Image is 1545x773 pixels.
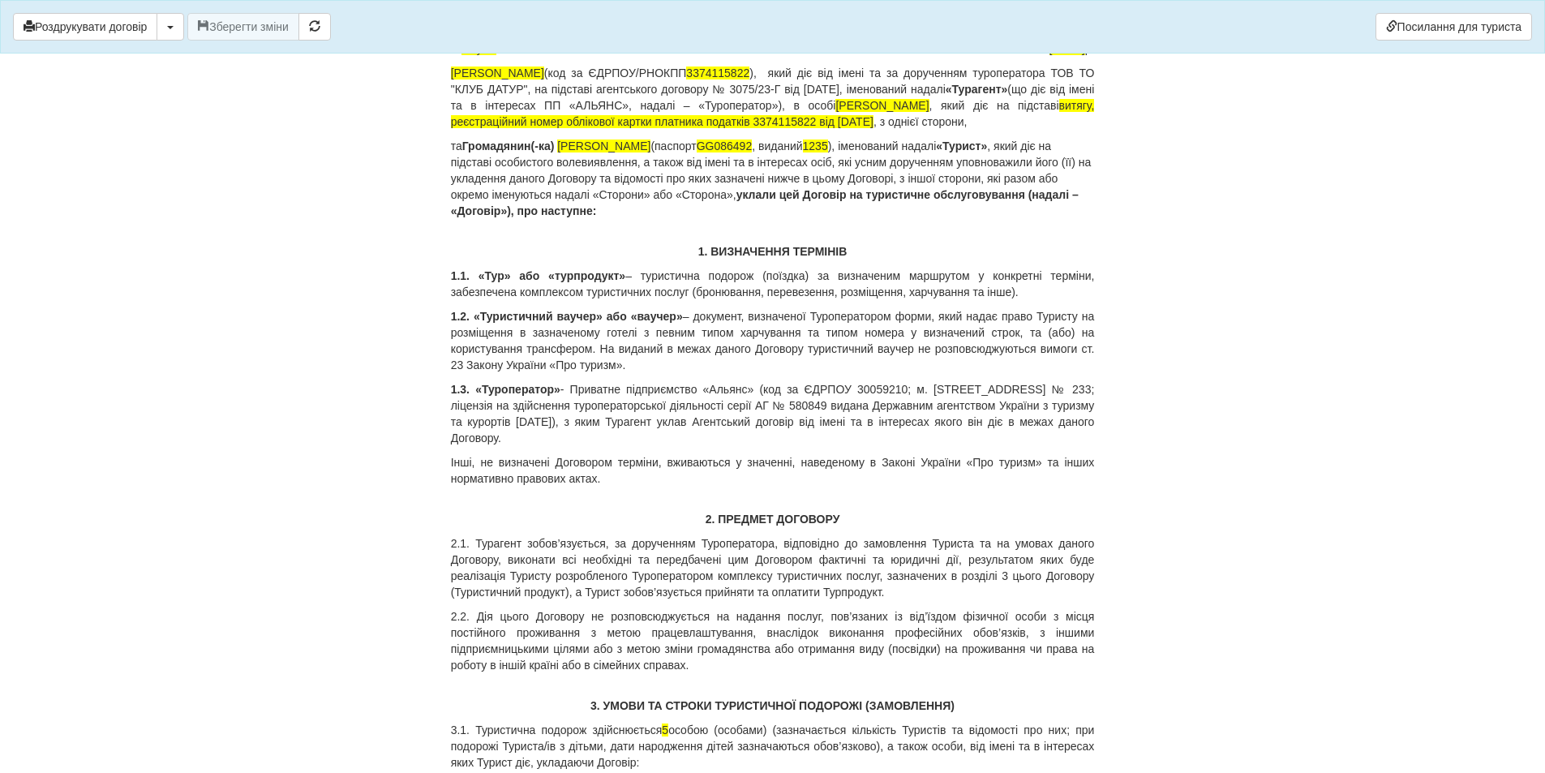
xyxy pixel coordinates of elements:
[803,140,828,152] span: 1235
[451,722,1095,771] p: 3.1. Туристична подорож здійснюється особою (особами) (зазначається кількість Туристів та відомос...
[946,83,1007,96] b: «Турагент»
[451,310,683,323] b: 1.2. «Туристичний ваучер» або «ваучер»
[451,65,1095,130] p: (код за ЄДРПОУ/РНОКПП ), який діє від імені та за дорученням туроператора ТОВ ТО "КЛУБ ДАТУР", на...
[1375,13,1532,41] a: Посилання для туриста
[451,188,1079,217] b: уклали цей Договір на туристичне обслуговування (надалі – «Договір»), про наступне:
[686,67,749,79] span: 3374115822
[451,308,1095,373] p: – документ, визначеної Туроператором форми, який надає право Туристу на розміщення в зазначеному ...
[835,99,929,112] span: [PERSON_NAME]
[451,698,1095,714] p: 3. УМОВИ ТА СТРОКИ ТУРИСТИЧНОЇ ПОДОРОЖІ (ЗАМОВЛЕННЯ)
[451,381,1095,446] p: - Приватне підприємство «Альянс» (код за ЄДРПОУ 30059210; м. [STREET_ADDRESS] № 233; ліцензія на ...
[451,608,1095,673] p: 2.2. Дія цього Договору не розповсюджується на надання послуг, пов’язаних із від’їздом фізичної о...
[557,140,650,152] span: [PERSON_NAME]
[187,13,299,41] button: Зберегти зміни
[451,243,1095,260] p: 1. ВИЗНАЧЕННЯ ТЕРМІНІВ
[462,140,555,152] b: Громадянин(-ка)
[451,383,560,396] b: 1.3. «Туроператор»
[451,268,1095,300] p: – туристична подорож (поїздка) за визначеним маршрутом у конкретні терміни, забезпечена комплексо...
[451,511,1095,527] p: 2. ПРЕДМЕТ ДОГОВОРУ
[662,724,668,736] span: 5
[451,269,625,282] b: 1.1. «Тур» або «турпродукт»
[936,140,987,152] b: «Турист»
[451,535,1095,600] p: 2.1. Турагент зобов’язується, за дорученням Туроператора, відповідно до замовлення Туриста та на ...
[697,140,753,152] span: GG086492
[13,13,157,41] button: Роздрукувати договір
[451,138,1095,219] p: та (паспорт , виданий ), іменований надалі , який діє на підставі особистого волевиявлення, а так...
[451,67,544,79] span: [PERSON_NAME]
[451,454,1095,487] p: Інші, не визначені Договором терміни, вживаються у значенні, наведеному в Законі України «Про тур...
